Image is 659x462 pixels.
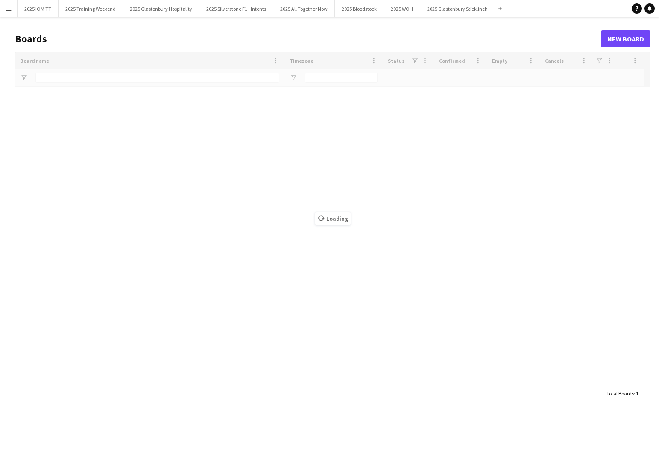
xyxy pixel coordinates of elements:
[384,0,420,17] button: 2025 WOH
[601,30,650,47] a: New Board
[635,390,638,397] span: 0
[420,0,495,17] button: 2025 Glastonbury Sticklinch
[15,32,601,45] h1: Boards
[606,385,638,402] div: :
[199,0,273,17] button: 2025 Silverstone F1 - Intents
[606,390,634,397] span: Total Boards
[315,212,351,225] span: Loading
[59,0,123,17] button: 2025 Training Weekend
[335,0,384,17] button: 2025 Bloodstock
[273,0,335,17] button: 2025 All Together Now
[123,0,199,17] button: 2025 Glastonbury Hospitality
[18,0,59,17] button: 2025 IOM TT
